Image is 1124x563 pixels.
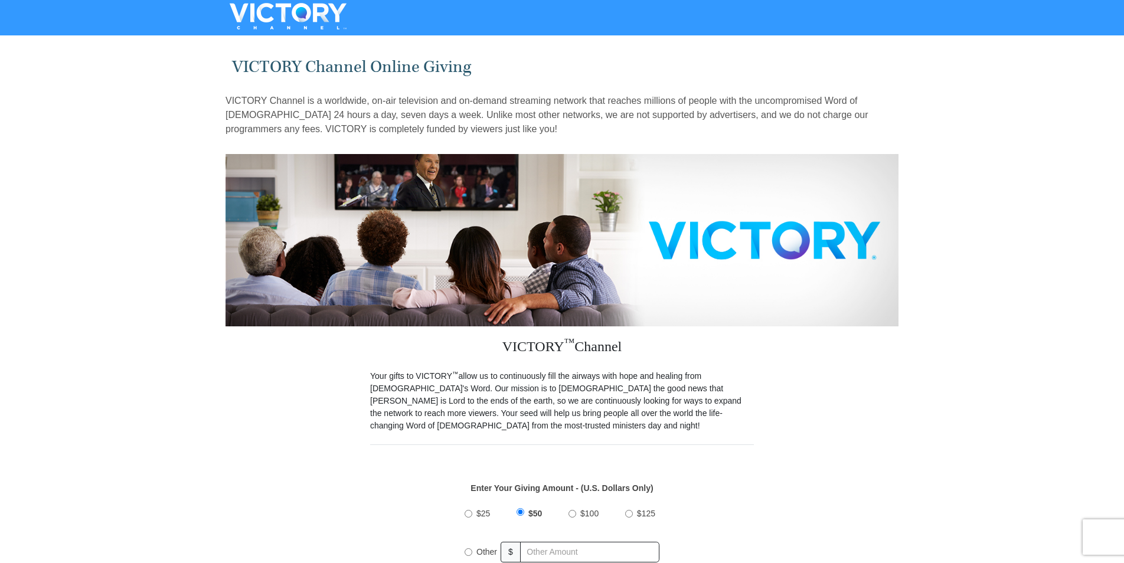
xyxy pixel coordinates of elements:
[501,542,521,562] span: $
[232,57,893,77] h1: VICTORY Channel Online Giving
[476,509,490,518] span: $25
[580,509,599,518] span: $100
[214,3,362,30] img: VICTORYTHON - VICTORY Channel
[528,509,542,518] span: $50
[452,370,459,377] sup: ™
[470,483,653,493] strong: Enter Your Giving Amount - (U.S. Dollars Only)
[520,542,659,562] input: Other Amount
[564,336,575,348] sup: ™
[476,547,497,557] span: Other
[370,326,754,370] h3: VICTORY Channel
[370,370,754,432] p: Your gifts to VICTORY allow us to continuously fill the airways with hope and healing from [DEMOG...
[226,94,898,136] p: VICTORY Channel is a worldwide, on-air television and on-demand streaming network that reaches mi...
[637,509,655,518] span: $125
